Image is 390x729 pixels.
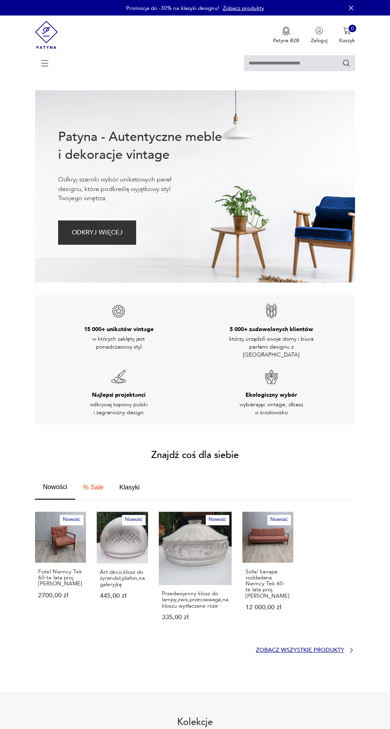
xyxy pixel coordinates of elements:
span: % Sale [83,484,103,490]
a: Zobacz produkty [223,4,264,12]
p: Przedwojenny klosz do lampy,zwis,przeciwwaga,na kloszu wytłaczane róże [162,591,228,609]
img: Znak gwarancji jakości [111,303,127,319]
a: NowośćPrzedwojenny klosz do lampy,zwis,przeciwwaga,na kloszu wytłaczane różePrzedwojenny klosz do... [159,512,232,634]
h2: Kolekcje [177,718,213,727]
p: Art deco,klosz do żyrandol,plafon,na galeryjkę [100,569,145,587]
span: Klasyki [119,484,140,490]
p: 12 000,00 zł [246,604,290,610]
p: wybierając vintage, dbasz o środowisko [228,401,315,417]
p: Patyna B2B [273,37,299,44]
a: Zobacz wszystkie produkty [256,647,355,654]
a: NowośćSofa/ kanapa rozkładana Niemcy Tek 60-te lata proj. Eugen SchmidtSofa/ kanapa rozkładana Ni... [242,512,293,634]
a: NowośćFotel Niemcy Tek 60-te lata proj. Eugen SchmidtFotel Niemcy Tek 60-te lata proj. [PERSON_NA... [35,512,86,634]
button: ODKRYJ WIĘCEJ [58,220,136,245]
p: Promocja do -30% na klasyki designu! [126,4,219,12]
p: Fotel Niemcy Tek 60-te lata proj. [PERSON_NAME] [38,569,83,587]
h3: Najlepsi projektanci [92,391,146,399]
img: Patyna - sklep z meblami i dekoracjami vintage [35,16,58,54]
p: Odkryj szeroki wybór unikatowych pereł designu, które podkreślą wyjątkowy styl Twojego wnętrza. [58,175,194,203]
div: 0 [349,25,357,33]
img: Ikona koszyka [343,27,351,35]
p: 2700,00 zł [38,593,83,598]
h1: Patyna - Autentyczne meble i dekoracje vintage [58,128,228,164]
h3: 5 000+ zadowolonych klientów [230,326,313,333]
button: Patyna B2B [273,27,299,44]
button: Zaloguj [311,27,328,44]
img: Ikonka użytkownika [315,27,323,35]
p: w których zaklęty jest ponadczasowy styl [75,335,162,351]
p: Koszyk [339,37,355,44]
h3: Ekologiczny wybór [246,391,297,399]
p: którzy urządzili swoje domy i biura perłami designu z [GEOGRAPHIC_DATA] [228,335,315,359]
p: odkrywaj topowy polski i zagraniczny design [75,401,162,417]
img: Znak gwarancji jakości [111,369,127,385]
img: Znak gwarancji jakości [263,369,279,385]
p: Zaloguj [311,37,328,44]
h3: 15 000+ unikatów vintage [84,326,154,333]
button: 0Koszyk [339,27,355,44]
img: Znak gwarancji jakości [263,303,279,319]
span: Nowości [43,483,67,490]
p: Zobacz wszystkie produkty [256,648,344,653]
p: Sofa/ kanapa rozkładana Niemcy Tek 60-te lata proj. [PERSON_NAME] [246,569,290,599]
a: ODKRYJ WIĘCEJ [58,231,136,236]
img: Ikona medalu [282,27,290,35]
h2: Znajdź coś dla siebie [151,451,239,460]
button: Szukaj [342,59,351,68]
a: NowośćArt deco,klosz do żyrandol,plafon,na galeryjkęArt deco,klosz do żyrandol,plafon,na galeryjk... [97,512,148,634]
p: 335,00 zł [162,614,228,620]
a: Ikona medaluPatyna B2B [273,27,299,44]
p: 445,00 zł [100,593,145,599]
